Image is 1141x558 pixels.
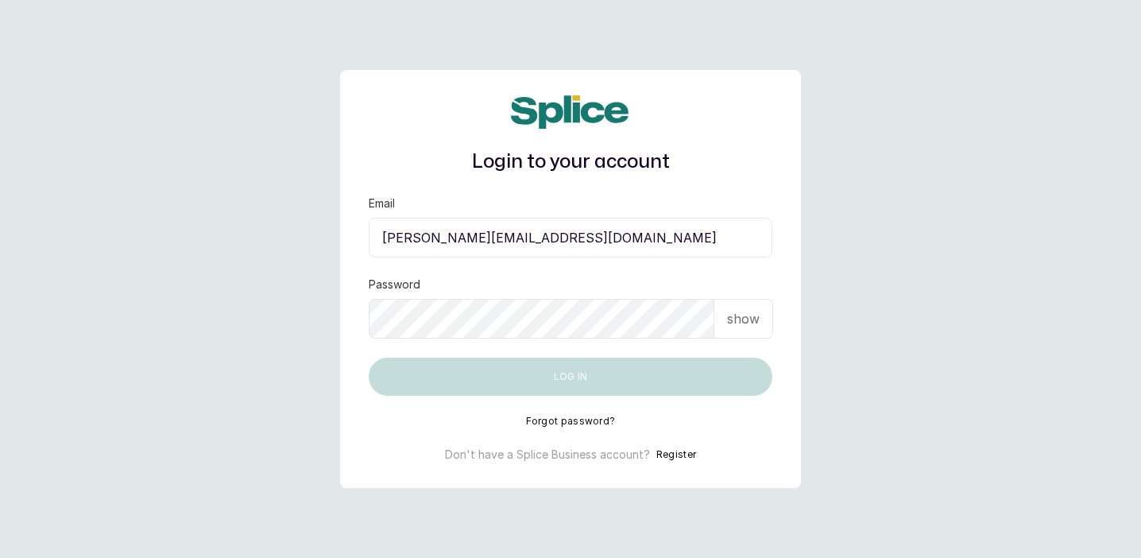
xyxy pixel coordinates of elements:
input: email@acme.com [369,218,772,258]
h1: Login to your account [369,148,772,176]
p: Don't have a Splice Business account? [445,447,650,463]
p: show [727,309,760,328]
button: Log in [369,358,772,396]
label: Password [369,277,420,293]
label: Email [369,196,395,211]
button: Forgot password? [526,415,616,428]
button: Register [656,447,696,463]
